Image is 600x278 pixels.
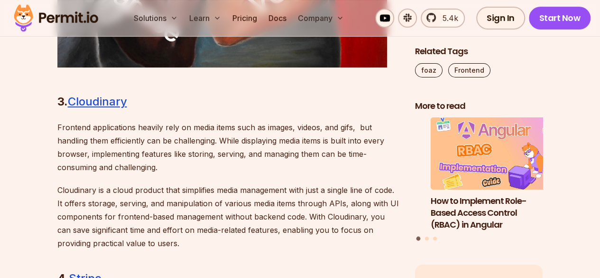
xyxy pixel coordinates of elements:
[293,118,421,231] li: 3 of 3
[293,118,421,190] img: Send Frontend App Events Directly to Slack
[265,9,290,28] a: Docs
[421,9,465,28] a: 5.4k
[57,121,400,174] p: Frontend applications heavily rely on media items such as images, videos, and gifs, but handling ...
[415,100,543,112] h2: More to read
[416,237,421,241] button: Go to slide 1
[448,63,490,77] a: Frontend
[431,118,559,190] img: How to Implement Role-Based Access Control (RBAC) in Angular
[431,118,559,231] a: How to Implement Role-Based Access Control (RBAC) in AngularHow to Implement Role-Based Access Co...
[229,9,261,28] a: Pricing
[431,195,559,230] h3: How to Implement Role-Based Access Control (RBAC) in Angular
[57,183,400,250] p: Cloudinary is a cloud product that simplifies media management with just a single line of code. I...
[68,95,127,108] a: Cloudinary
[415,63,443,77] a: foaz
[415,46,543,58] h2: Related Tags
[57,56,400,109] h2: 3.
[293,195,421,219] h3: Send Frontend App Events Directly to Slack
[185,9,225,28] button: Learn
[294,9,348,28] button: Company
[9,2,102,34] img: Permit logo
[425,237,429,240] button: Go to slide 2
[529,7,591,29] a: Start Now
[431,118,559,231] li: 1 of 3
[415,118,543,242] div: Posts
[476,7,525,29] a: Sign In
[433,237,437,240] button: Go to slide 3
[437,12,458,24] span: 5.4k
[130,9,182,28] button: Solutions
